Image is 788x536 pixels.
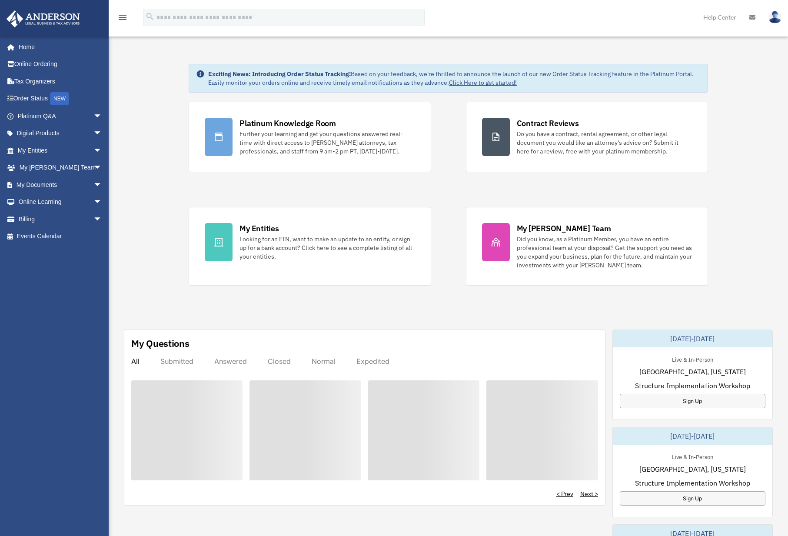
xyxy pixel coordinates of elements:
[517,223,611,234] div: My [PERSON_NAME] Team
[6,228,115,245] a: Events Calendar
[6,142,115,159] a: My Entitiesarrow_drop_down
[665,354,720,363] div: Live & In-Person
[131,337,190,350] div: My Questions
[466,102,708,172] a: Contract Reviews Do you have a contract, rental agreement, or other legal document you would like...
[93,159,111,177] span: arrow_drop_down
[517,235,692,270] div: Did you know, as a Platinum Member, you have an entire professional team at your disposal? Get th...
[620,394,765,408] a: Sign Up
[268,357,291,366] div: Closed
[189,102,431,172] a: Platinum Knowledge Room Further your learning and get your questions answered real-time with dire...
[239,118,336,129] div: Platinum Knowledge Room
[6,38,111,56] a: Home
[93,142,111,160] span: arrow_drop_down
[145,12,155,21] i: search
[239,130,415,156] div: Further your learning and get your questions answered real-time with direct access to [PERSON_NAM...
[189,207,431,286] a: My Entities Looking for an EIN, want to make an update to an entity, or sign up for a bank accoun...
[639,366,746,377] span: [GEOGRAPHIC_DATA], [US_STATE]
[613,427,772,445] div: [DATE]-[DATE]
[208,70,351,78] strong: Exciting News: Introducing Order Status Tracking!
[449,79,517,87] a: Click Here to get started!
[93,193,111,211] span: arrow_drop_down
[50,92,69,105] div: NEW
[620,491,765,506] a: Sign Up
[312,357,336,366] div: Normal
[131,357,140,366] div: All
[6,73,115,90] a: Tax Organizers
[117,12,128,23] i: menu
[117,15,128,23] a: menu
[6,56,115,73] a: Online Ordering
[768,11,781,23] img: User Pic
[639,464,746,474] span: [GEOGRAPHIC_DATA], [US_STATE]
[6,125,115,142] a: Digital Productsarrow_drop_down
[580,489,598,498] a: Next >
[93,107,111,125] span: arrow_drop_down
[6,159,115,176] a: My [PERSON_NAME] Teamarrow_drop_down
[517,118,579,129] div: Contract Reviews
[214,357,247,366] div: Answered
[93,210,111,228] span: arrow_drop_down
[6,176,115,193] a: My Documentsarrow_drop_down
[6,193,115,211] a: Online Learningarrow_drop_down
[4,10,83,27] img: Anderson Advisors Platinum Portal
[665,452,720,461] div: Live & In-Person
[93,176,111,194] span: arrow_drop_down
[93,125,111,143] span: arrow_drop_down
[556,489,573,498] a: < Prev
[356,357,389,366] div: Expedited
[466,207,708,286] a: My [PERSON_NAME] Team Did you know, as a Platinum Member, you have an entire professional team at...
[635,478,750,488] span: Structure Implementation Workshop
[160,357,193,366] div: Submitted
[239,235,415,261] div: Looking for an EIN, want to make an update to an entity, or sign up for a bank account? Click her...
[239,223,279,234] div: My Entities
[613,330,772,347] div: [DATE]-[DATE]
[517,130,692,156] div: Do you have a contract, rental agreement, or other legal document you would like an attorney's ad...
[635,380,750,391] span: Structure Implementation Workshop
[208,70,700,87] div: Based on your feedback, we're thrilled to announce the launch of our new Order Status Tracking fe...
[6,90,115,108] a: Order StatusNEW
[6,210,115,228] a: Billingarrow_drop_down
[6,107,115,125] a: Platinum Q&Aarrow_drop_down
